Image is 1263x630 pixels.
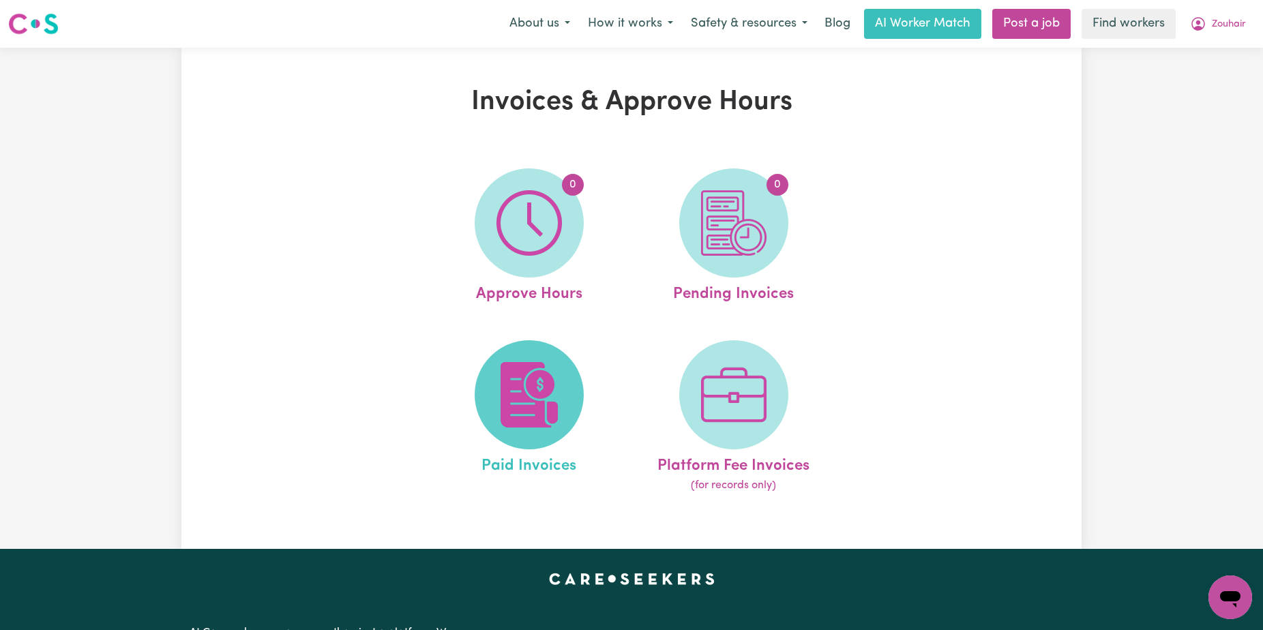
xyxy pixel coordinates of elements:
[864,9,981,39] a: AI Worker Match
[476,277,582,306] span: Approve Hours
[562,174,584,196] span: 0
[1082,9,1176,39] a: Find workers
[1181,10,1255,38] button: My Account
[340,86,923,119] h1: Invoices & Approve Hours
[481,449,576,478] span: Paid Invoices
[691,477,776,494] span: (for records only)
[767,174,788,196] span: 0
[8,12,59,36] img: Careseekers logo
[431,168,627,306] a: Approve Hours
[579,10,682,38] button: How it works
[431,340,627,494] a: Paid Invoices
[992,9,1071,39] a: Post a job
[636,168,832,306] a: Pending Invoices
[549,573,715,584] a: Careseekers home page
[657,449,809,478] span: Platform Fee Invoices
[501,10,579,38] button: About us
[682,10,816,38] button: Safety & resources
[8,8,59,40] a: Careseekers logo
[1212,17,1246,32] span: Zouhair
[636,340,832,494] a: Platform Fee Invoices(for records only)
[673,277,794,306] span: Pending Invoices
[816,9,859,39] a: Blog
[1208,575,1252,619] iframe: Button to launch messaging window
